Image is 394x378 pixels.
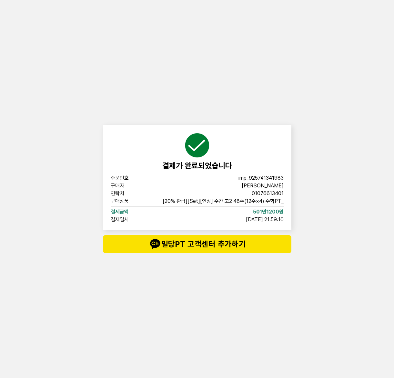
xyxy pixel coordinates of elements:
[252,191,284,196] span: 01076613401
[148,238,161,251] img: talk
[111,217,152,222] span: 결제일시
[111,191,152,196] span: 연락처
[103,235,291,253] button: talk밀당PT 고객센터 추가하기
[111,199,152,204] span: 구매상품
[116,238,278,251] span: 밀당PT 고객센터 추가하기
[111,209,152,214] span: 결제금액
[111,175,152,181] span: 주문번호
[162,161,232,170] span: 결제가 완료되었습니다
[242,183,284,188] span: [PERSON_NAME]
[238,175,284,181] span: imp_925741341983
[184,133,210,158] img: succeed
[253,209,284,214] span: 501만1200원
[246,217,284,222] span: [DATE] 21:59:10
[111,183,152,188] span: 구매자
[163,199,284,204] span: [20% 환급][Set][연장] 주간 고2 48주(12주×4) 수학PT_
